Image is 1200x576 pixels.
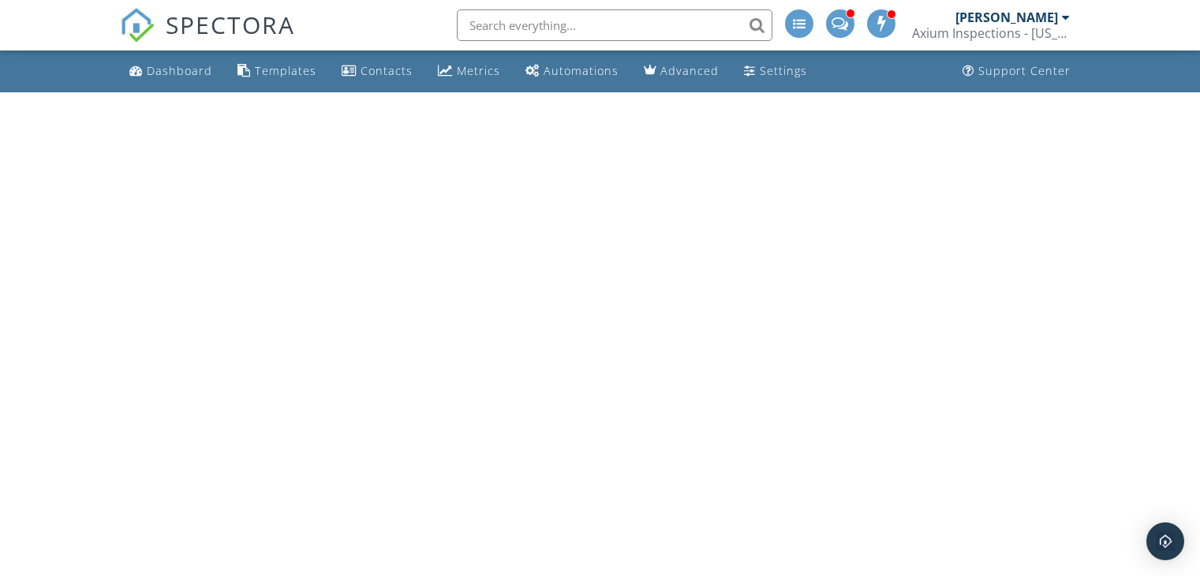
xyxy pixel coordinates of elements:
[760,63,807,78] div: Settings
[544,63,619,78] div: Automations
[738,57,813,86] a: Settings
[432,57,507,86] a: Metrics
[457,63,500,78] div: Metrics
[166,8,295,41] span: SPECTORA
[120,21,295,54] a: SPECTORA
[637,57,725,86] a: Advanced
[978,63,1071,78] div: Support Center
[955,9,1058,25] div: [PERSON_NAME]
[231,57,323,86] a: Templates
[335,57,419,86] a: Contacts
[255,63,316,78] div: Templates
[1146,522,1184,560] div: Open Intercom Messenger
[457,9,772,41] input: Search everything...
[361,63,413,78] div: Contacts
[123,57,219,86] a: Dashboard
[519,57,625,86] a: Automations (Advanced)
[956,57,1077,86] a: Support Center
[912,25,1070,41] div: Axium Inspections - Colorado
[147,63,212,78] div: Dashboard
[120,8,155,43] img: The Best Home Inspection Software - Spectora
[660,63,719,78] div: Advanced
